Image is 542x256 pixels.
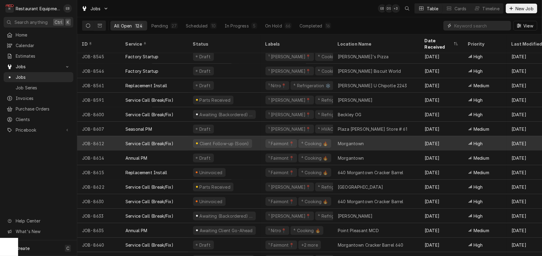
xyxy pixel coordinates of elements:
div: +2 more [301,242,319,248]
div: Service Call (Break/Fix) [125,97,173,103]
div: [DATE] [420,49,463,64]
div: 640 Morgantown Cracker Barrel [338,169,404,176]
div: ¹ [PERSON_NAME]📍 [268,111,312,118]
div: All Open [114,23,132,29]
button: View [513,21,537,30]
div: Restaurant Equipment Diagnostics [16,5,60,12]
div: Awaiting Client Go-Ahead [199,227,253,234]
span: New Job [514,5,535,12]
div: Factory Startup [125,68,158,74]
span: Jobs [16,63,61,70]
div: Emily Bird's Avatar [63,4,72,13]
div: JOB-8635 [77,223,121,238]
div: JOB-8614 [77,151,121,165]
a: Go to Help Center [4,216,73,226]
div: ID [82,41,115,47]
div: Beckley OG [338,111,362,118]
span: Invoices [16,95,70,101]
span: Jobs [90,5,101,12]
div: Replacement Install [125,82,167,89]
div: JOB-8561 [77,78,121,93]
div: Date Received [425,37,452,50]
div: JOB-8546 [77,64,121,78]
div: ¹ Fairmont📍 [268,169,295,176]
div: 640 Morgantown Cracker Barrel [338,198,404,205]
a: Invoices [4,93,73,103]
div: JOB-8607 [77,122,121,136]
span: Help Center [16,218,70,224]
div: ¹ Fairmont📍 [268,242,295,248]
span: View [522,23,534,29]
div: ¹ [PERSON_NAME]📍 [268,126,312,132]
div: Parts Received [199,184,231,190]
div: [PERSON_NAME] [338,97,372,103]
span: Job Series [16,85,70,91]
div: Morgantown Cracker Barrel 640 [338,242,404,248]
a: Job Series [4,83,73,93]
div: ⁴ Cooking 🔥 [301,140,329,147]
div: Seasonal PM [125,126,152,132]
span: Jobs [16,74,70,80]
span: High [474,140,483,147]
div: Draft [198,68,211,74]
div: ⁴ Cooking 🔥 [293,227,321,234]
div: Service Call (Break/Fix) [125,184,173,190]
a: Calendar [4,40,73,50]
div: [DATE] [420,209,463,223]
div: Draft [198,53,211,60]
div: [DATE] [420,194,463,209]
div: ¹ [PERSON_NAME]📍 [268,53,312,60]
span: Medium [474,126,489,132]
span: High [474,184,483,190]
div: Pending [151,23,168,29]
span: Home [16,32,70,38]
a: Jobs [4,72,73,82]
div: ¹ [PERSON_NAME]📍 [268,68,312,74]
div: [PERSON_NAME] Biscuit World [338,68,401,74]
div: Draft [198,126,211,132]
div: [DATE] [420,122,463,136]
div: ⁴ Cooking 🔥 [301,169,329,176]
div: JOB-8600 [77,107,121,122]
div: JOB-8615 [77,165,121,180]
div: Morgantown [338,140,364,147]
div: Annual PM [125,155,147,161]
div: Draft [198,155,211,161]
a: Go to What's New [4,226,73,236]
div: Cards [455,5,467,12]
div: DS [385,4,393,13]
div: [PERSON_NAME]'s Pizza [338,53,388,60]
div: JOB-8640 [77,238,121,252]
div: ⁴ Refrigeration ❄️ [318,97,356,103]
div: Parts Received [199,97,231,103]
div: Service Call (Break/Fix) [125,198,173,205]
div: Awaiting (Backordered) Parts [199,111,253,118]
div: [DATE] [420,93,463,107]
div: JOB-8633 [77,209,121,223]
div: JOB-8622 [77,180,121,194]
a: Home [4,30,73,40]
div: Emily Bird's Avatar [378,4,386,13]
div: [DATE] [420,64,463,78]
div: Uninvoiced [199,169,223,176]
div: Draft [198,82,211,89]
div: 124 [135,23,142,29]
div: ⁴ Refrigeration ❄️ [318,213,356,219]
span: High [474,97,483,103]
div: ⁴ Refrigeration ❄️ [318,184,356,190]
div: ¹ Fairmont📍 [268,140,295,147]
div: JOB-8630 [77,194,121,209]
div: Derek Stewart's Avatar [385,4,393,13]
div: 5 [252,23,256,29]
div: Plaza [PERSON_NAME] Store # 61 [338,126,407,132]
span: C [66,245,69,251]
div: Draft [198,242,211,248]
span: Pricebook [16,127,61,133]
div: ¹ [PERSON_NAME]📍 [268,184,312,190]
div: JOB-8545 [77,49,121,64]
div: ¹ [PERSON_NAME]📍 [268,213,312,219]
div: In Progress [225,23,249,29]
button: Open search [402,4,412,13]
div: [GEOGRAPHIC_DATA] [338,184,383,190]
div: [DATE] [420,180,463,194]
